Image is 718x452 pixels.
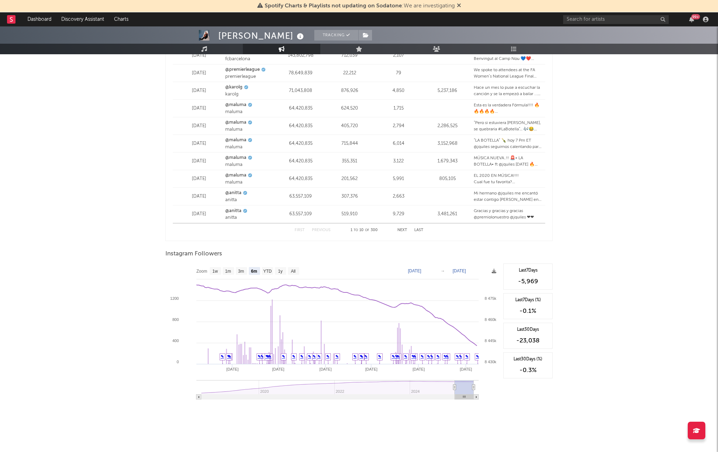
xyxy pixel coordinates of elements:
[268,354,271,359] a: ✎
[353,354,357,359] a: ✎
[376,175,421,182] div: 5,991
[404,354,407,359] a: ✎
[474,155,542,168] div: MÚSICA NUEVA..!! 🚨• LA BOTELLA• ft @jquiles [DATE] 🔥💥🔥💥🔥
[485,296,497,301] text: 8 475k
[376,70,421,77] div: 79
[251,269,257,274] text: 6m
[364,354,367,359] a: ✎
[278,123,323,130] div: 64,420,835
[56,12,109,26] a: Discovery Assistant
[365,229,369,232] span: of
[227,354,230,359] a: ✎
[327,52,372,59] div: 712,039
[196,269,207,274] text: Zoom
[425,123,470,130] div: 2,286,525
[225,214,275,221] div: anitta
[476,354,479,359] a: ✎
[425,158,470,165] div: 1,679,343
[474,137,542,150] div: “LA BOTELLA” 🍾 hoy 7 Pm ET @jquiles seguimos calentando para #PapiJuanchoUsaTour verso en la madr...
[176,87,222,94] div: [DATE]
[474,173,542,185] div: EL 2020 EN MÚSICA!!!! Cual fue tu favorita? —— #ADMV #DjadjaRemix @ayanakamura_officiel #FeelThe...
[176,123,222,130] div: [DATE]
[317,354,321,359] a: ✎
[225,144,275,151] div: maluma
[460,367,472,371] text: [DATE]
[23,12,56,26] a: Dashboard
[425,175,470,182] div: 805,105
[327,87,372,94] div: 876,926
[395,354,398,359] a: ✎
[225,172,246,179] a: @maluma
[376,211,421,218] div: 9,729
[465,354,468,359] a: ✎
[378,354,381,359] a: ✎
[485,317,497,322] text: 8 460k
[278,52,323,59] div: 143,802,798
[172,317,179,322] text: 800
[225,119,246,126] a: @maluma
[474,102,542,115] div: Esta es la verdadera Fórmula!!!! 🔥🔥🔥🔥🔥 #LaFórmula nominada a los @latingrammys como Grabación del...
[225,109,275,116] div: maluma
[226,367,239,371] text: [DATE]
[176,70,222,77] div: [DATE]
[507,277,549,286] div: -5,969
[376,105,421,112] div: 1,715
[474,120,542,132] div: “Pero si estuviera [PERSON_NAME], se quebraria #LaBotella”… 🎶😂 @jquiles #LabotellaChallenge difíc...
[225,84,243,91] a: @karolg
[225,190,241,197] a: @anitta
[326,354,329,359] a: ✎
[265,3,402,9] span: Spotify Charts & Playlists not updating on Sodatone
[507,327,549,333] div: Last 30 Days
[563,15,669,24] input: Search for artists
[507,307,549,315] div: -0.1 %
[278,175,323,182] div: 64,420,835
[295,228,305,232] button: First
[414,228,423,232] button: Last
[278,87,323,94] div: 71,043,808
[408,268,421,273] text: [DATE]
[278,140,323,147] div: 64,420,835
[474,67,542,80] div: We spoke to attendees at the FA Women’s National League Final between Hashtag United and Newcastl...
[308,354,311,359] a: ✎
[365,367,378,371] text: [DATE]
[213,269,218,274] text: 1w
[176,211,222,218] div: [DATE]
[689,17,694,22] button: 99+
[221,354,224,359] a: ✎
[485,339,497,343] text: 8 445k
[327,158,372,165] div: 355,351
[282,354,285,359] a: ✎
[474,85,542,97] div: Hace un mes lo puse a escuchar la canción y se la empezó a bailar ... Nenas de @jquiles ahí les d...
[272,367,284,371] text: [DATE]
[300,354,303,359] a: ✎
[376,140,421,147] div: 6,014
[507,336,549,345] div: -23,038
[392,354,395,359] a: ✎
[335,354,339,359] a: ✎
[278,70,323,77] div: 78,649,839
[474,208,542,221] div: Gracias y gracias y gracias @premiolonuestro @jquiles ❤❤
[225,126,275,133] div: maluma
[507,297,549,303] div: Last 7 Days (%)
[327,211,372,218] div: 519,910
[376,123,421,130] div: 2,794
[425,140,470,147] div: 3,152,968
[278,211,323,218] div: 63,557,109
[176,193,222,200] div: [DATE]
[441,268,445,273] text: →
[474,49,542,62] div: We like your jersey 😏 @jquiles Benvingut al Camp Nou 💙❤️ Estás en tu casa 🏠
[225,269,231,274] text: 1m
[176,105,222,112] div: [DATE]
[474,190,542,203] div: Mi hermano @jquiles me encantó estar contigo [PERSON_NAME] en [PERSON_NAME] en tu show. Te amo y ...
[345,226,383,235] div: 1 10 300
[313,354,316,359] a: ✎
[312,228,330,232] button: Previous
[265,354,269,359] a: ✎
[412,367,425,371] text: [DATE]
[258,354,261,359] a: ✎
[225,73,275,80] div: premierleague
[225,66,260,73] a: @premierleague
[507,366,549,374] div: -0.3 %
[507,267,549,274] div: Last 7 Days
[485,360,497,364] text: 8 430k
